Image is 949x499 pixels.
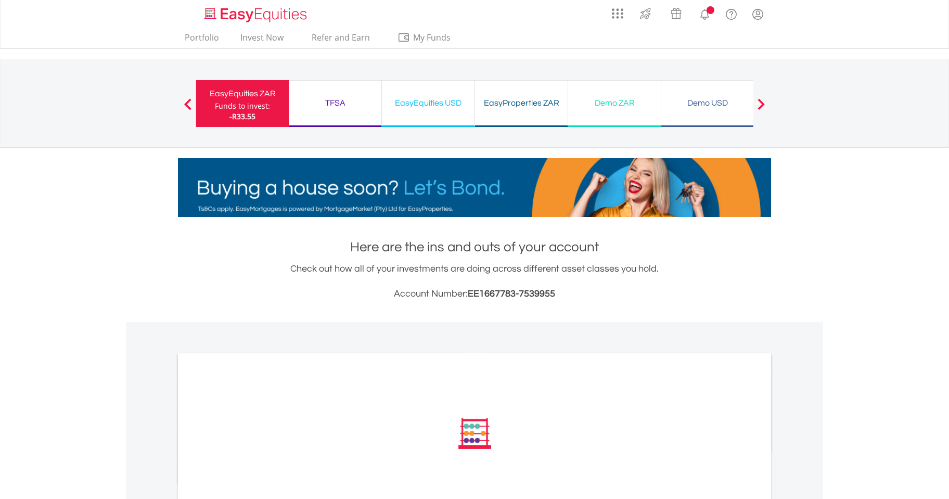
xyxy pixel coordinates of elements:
[202,6,311,23] img: EasyEquities_Logo.png
[668,96,748,110] div: Demo USD
[691,3,718,23] a: Notifications
[312,32,370,43] span: Refer and Earn
[295,96,375,110] div: TFSA
[301,32,380,48] a: Refer and Earn
[612,8,623,19] img: grid-menu-icon.svg
[745,3,771,25] a: My Profile
[718,3,745,23] a: FAQ's and Support
[397,31,466,44] span: My Funds
[668,5,685,22] img: vouchers-v2.svg
[215,101,270,111] div: Funds to invest:
[751,104,772,114] button: Next
[236,32,288,48] a: Invest Now
[637,5,654,22] img: thrive-v2.svg
[178,238,771,257] h1: Here are the ins and outs of your account
[178,158,771,217] img: EasyMortage Promotion Banner
[388,96,468,110] div: EasyEquities USD
[178,262,771,301] div: Check out how all of your investments are doing across different asset classes you hold.
[200,3,311,23] a: Home page
[202,86,283,101] div: EasyEquities ZAR
[177,104,198,114] button: Previous
[661,3,691,22] a: Vouchers
[605,3,630,19] a: AppsGrid
[481,96,561,110] div: EasyProperties ZAR
[468,289,555,299] span: EE1667783-7539955
[178,287,771,301] h3: Account Number:
[229,111,255,121] span: -R33.55
[181,32,223,48] a: Portfolio
[574,96,655,110] div: Demo ZAR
